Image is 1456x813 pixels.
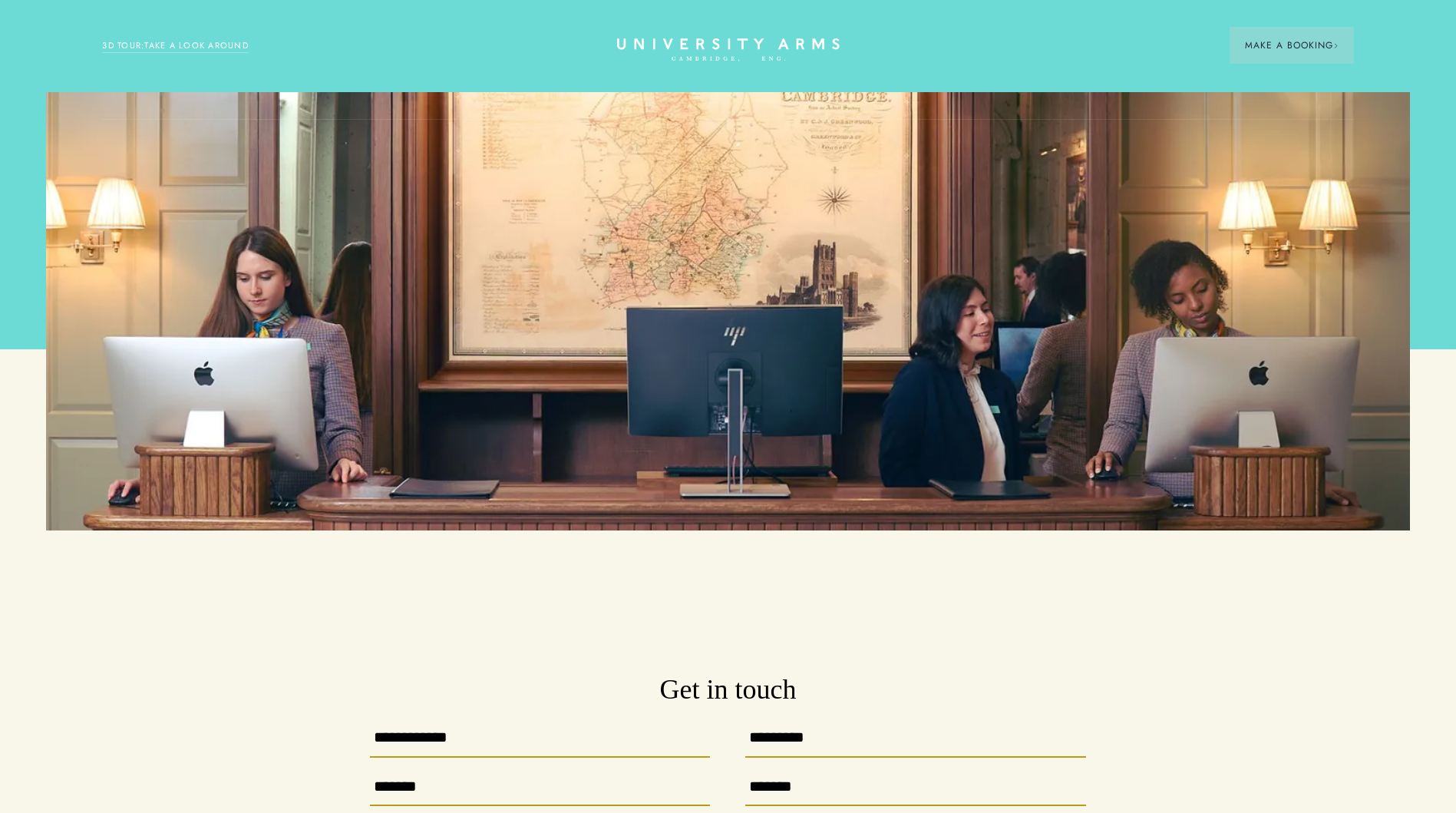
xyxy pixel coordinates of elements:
button: Make a BookingArrow icon [1230,27,1354,64]
span: Make a Booking [1245,38,1339,52]
img: Arrow icon [1333,43,1339,48]
img: image-5623dd55eb3be5e1f220c14097a2109fa32372e4-2048x1119-jpg [46,92,1410,530]
a: Home [617,38,840,62]
h3: Get in touch [370,672,1086,709]
a: 3D TOUR:TAKE A LOOK AROUND [102,39,249,53]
